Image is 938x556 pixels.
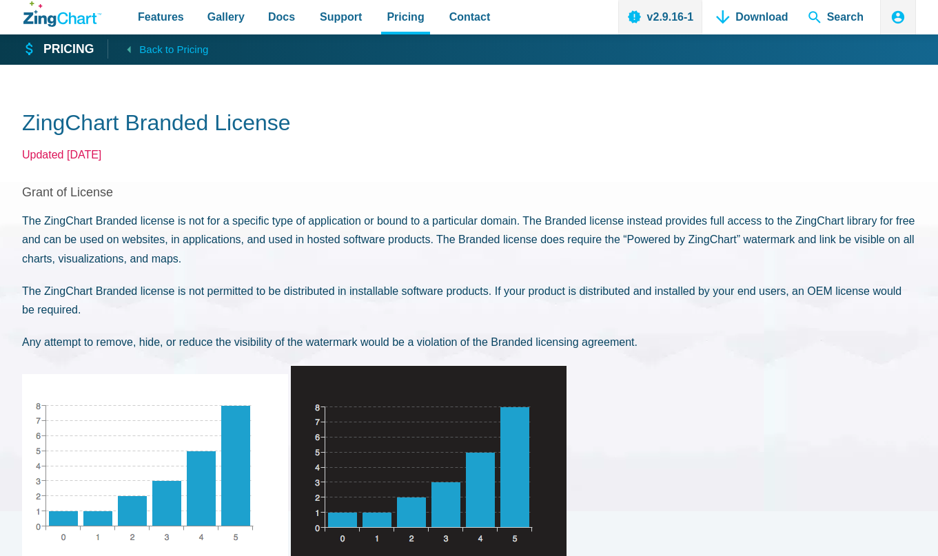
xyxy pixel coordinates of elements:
[207,8,245,26] span: Gallery
[449,8,491,26] span: Contact
[108,39,208,59] a: Back to Pricing
[139,41,208,59] span: Back to Pricing
[22,185,916,200] h2: Grant of License
[22,333,916,351] p: Any attempt to remove, hide, or reduce the visibility of the watermark would be a violation of th...
[138,8,184,26] span: Features
[268,8,295,26] span: Docs
[43,43,94,56] strong: Pricing
[23,1,101,27] a: ZingChart Logo. Click to return to the homepage
[22,282,916,319] p: The ZingChart Branded license is not permitted to be distributed in installable software products...
[387,8,424,26] span: Pricing
[22,145,916,164] p: Updated [DATE]
[22,109,916,140] h1: ZingChart Branded License
[23,41,94,58] a: Pricing
[22,212,916,268] p: The ZingChart Branded license is not for a specific type of application or bound to a particular ...
[320,8,362,26] span: Support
